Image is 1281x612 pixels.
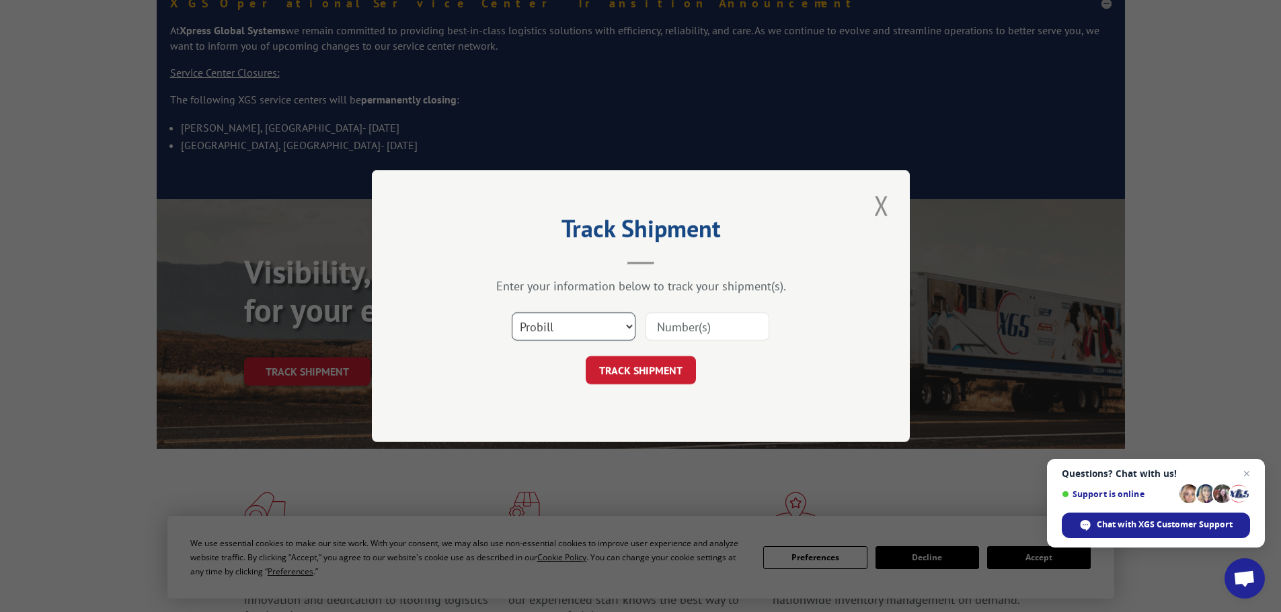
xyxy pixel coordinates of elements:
[439,278,843,294] div: Enter your information below to track your shipment(s).
[439,219,843,245] h2: Track Shipment
[1062,513,1250,538] span: Chat with XGS Customer Support
[1062,468,1250,479] span: Questions? Chat with us!
[646,312,769,341] input: Number(s)
[870,187,893,224] button: Close modal
[1097,519,1233,531] span: Chat with XGS Customer Support
[1225,558,1265,599] a: Open chat
[586,356,696,384] button: TRACK SHIPMENT
[1062,489,1175,499] span: Support is online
